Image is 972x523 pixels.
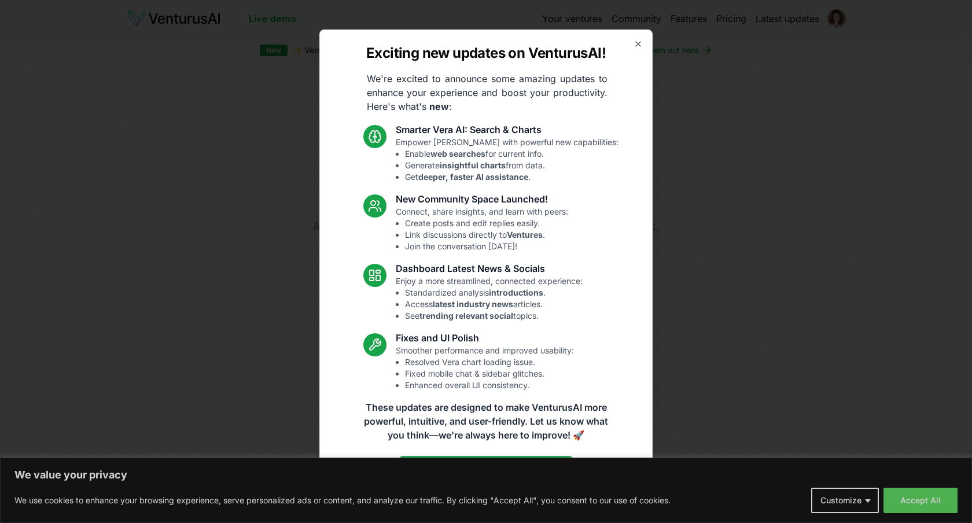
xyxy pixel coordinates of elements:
[405,310,583,322] li: See topics.
[433,299,513,309] strong: latest industry news
[419,311,513,321] strong: trending relevant social
[418,172,528,182] strong: deeper, faster AI assistance
[396,206,568,252] p: Connect, share insights, and learn with peers:
[396,192,568,206] h3: New Community Space Launched!
[430,149,485,159] strong: web searches
[440,160,506,170] strong: insightful charts
[429,101,449,112] strong: new
[396,123,618,137] h3: Smarter Vera AI: Search & Charts
[405,229,568,241] li: Link discussions directly to .
[366,44,606,62] h2: Exciting new updates on VenturusAI!
[405,299,583,310] li: Access articles.
[396,137,618,183] p: Empower [PERSON_NAME] with powerful new capabilities:
[399,456,573,479] a: Read the full announcement on our blog!
[396,331,574,345] h3: Fixes and UI Polish
[405,160,618,171] li: Generate from data.
[396,345,574,391] p: Smoother performance and improved usability:
[507,230,543,240] strong: Ventures
[405,148,618,160] li: Enable for current info.
[405,356,574,368] li: Resolved Vera chart loading issue.
[405,368,574,380] li: Fixed mobile chat & sidebar glitches.
[405,171,618,183] li: Get .
[489,288,543,297] strong: introductions
[356,400,616,442] p: These updates are designed to make VenturusAI more powerful, intuitive, and user-friendly. Let us...
[358,72,617,113] p: We're excited to announce some amazing updates to enhance your experience and boost your producti...
[405,241,568,252] li: Join the conversation [DATE]!
[405,287,583,299] li: Standardized analysis .
[405,380,574,391] li: Enhanced overall UI consistency.
[396,275,583,322] p: Enjoy a more streamlined, connected experience:
[405,218,568,229] li: Create posts and edit replies easily.
[396,261,583,275] h3: Dashboard Latest News & Socials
